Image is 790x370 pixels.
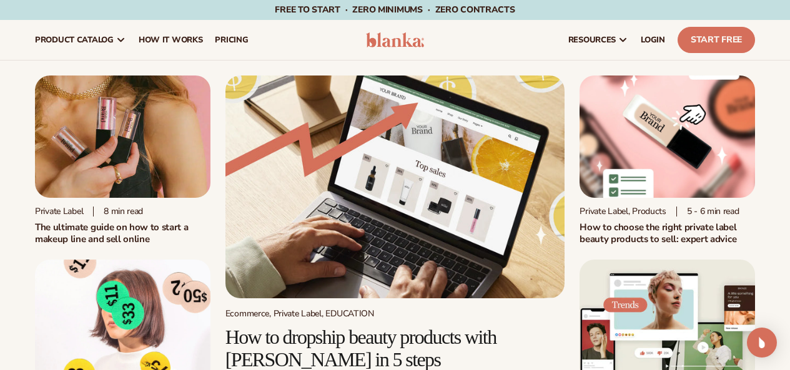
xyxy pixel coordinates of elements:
[580,75,755,198] img: Private Label Beauty Products Click
[568,35,616,45] span: resources
[580,206,666,217] div: Private Label, Products
[139,35,203,45] span: How It Works
[35,75,210,245] a: Person holding branded make up with a solid pink background Private label 8 min readThe ultimate ...
[641,35,665,45] span: LOGIN
[209,20,254,60] a: pricing
[225,75,565,298] img: Growing money with ecommerce
[562,20,634,60] a: resources
[580,222,755,245] h2: How to choose the right private label beauty products to sell: expert advice
[35,222,210,245] h1: The ultimate guide on how to start a makeup line and sell online
[580,75,755,245] a: Private Label Beauty Products Click Private Label, Products 5 - 6 min readHow to choose the right...
[215,35,248,45] span: pricing
[634,20,671,60] a: LOGIN
[678,27,755,53] a: Start Free
[35,35,114,45] span: product catalog
[35,75,210,198] img: Person holding branded make up with a solid pink background
[225,308,565,319] div: Ecommerce, Private Label, EDUCATION
[366,32,425,47] img: logo
[225,326,565,370] h2: How to dropship beauty products with [PERSON_NAME] in 5 steps
[132,20,209,60] a: How It Works
[275,4,515,16] span: Free to start · ZERO minimums · ZERO contracts
[747,328,777,358] div: Open Intercom Messenger
[35,206,83,217] div: Private label
[676,207,739,217] div: 5 - 6 min read
[29,20,132,60] a: product catalog
[93,207,143,217] div: 8 min read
